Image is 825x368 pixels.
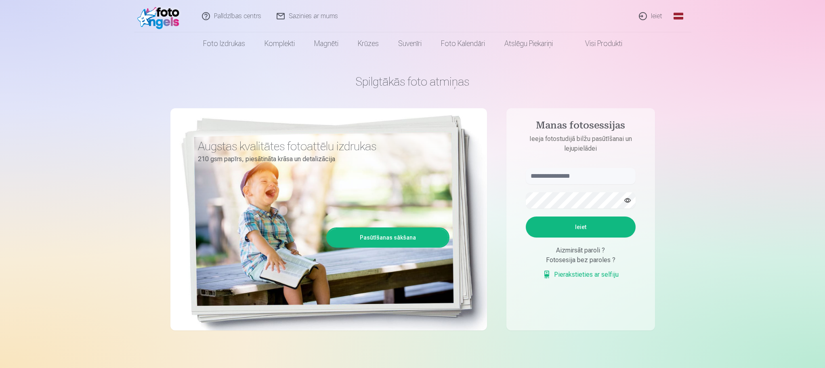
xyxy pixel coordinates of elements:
[518,120,644,134] h4: Manas fotosessijas
[431,32,495,55] a: Foto kalendāri
[198,139,443,154] h3: Augstas kvalitātes fotoattēlu izdrukas
[255,32,304,55] a: Komplekti
[327,229,448,246] a: Pasūtīšanas sākšana
[198,154,443,165] p: 210 gsm papīrs, piesātināta krāsa un detalizācija
[518,134,644,154] p: Ieeja fotostudijā bilžu pasūtīšanai un lejupielādei
[526,217,636,238] button: Ieiet
[526,255,636,265] div: Fotosesija bez paroles ?
[304,32,348,55] a: Magnēti
[563,32,632,55] a: Visi produkti
[193,32,255,55] a: Foto izdrukas
[388,32,431,55] a: Suvenīri
[526,246,636,255] div: Aizmirsāt paroli ?
[543,270,619,280] a: Pierakstieties ar selfiju
[495,32,563,55] a: Atslēgu piekariņi
[170,74,655,89] h1: Spilgtākās foto atmiņas
[348,32,388,55] a: Krūzes
[137,3,184,29] img: /fa1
